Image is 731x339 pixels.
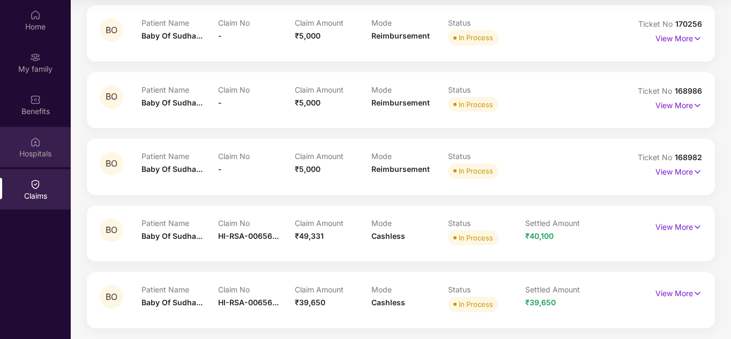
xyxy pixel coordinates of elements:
span: Baby Of Sudha... [141,164,203,174]
p: Claim Amount [295,18,371,27]
p: Mode [371,285,448,294]
div: In Process [459,232,493,243]
img: svg+xml;base64,PHN2ZyB4bWxucz0iaHR0cDovL3d3dy53My5vcmcvMjAwMC9zdmciIHdpZHRoPSIxNyIgaGVpZ2h0PSIxNy... [693,33,702,44]
span: HI-RSA-00656... [218,298,279,307]
p: Mode [371,18,448,27]
p: Claim No [218,285,295,294]
img: svg+xml;base64,PHN2ZyBpZD0iSG9tZSIgeG1sbnM9Imh0dHA6Ly93d3cudzMub3JnLzIwMDAvc3ZnIiB3aWR0aD0iMjAiIG... [30,9,41,20]
span: 168982 [675,153,702,162]
p: View More [655,163,702,178]
p: Mode [371,85,448,94]
p: Status [448,18,525,27]
span: Reimbursement [371,164,430,174]
span: ₹5,000 [295,98,320,107]
span: Baby Of Sudha... [141,298,203,307]
span: Reimbursement [371,31,430,40]
p: Claim No [218,18,295,27]
span: BO [106,225,117,235]
img: svg+xml;base64,PHN2ZyB4bWxucz0iaHR0cDovL3d3dy53My5vcmcvMjAwMC9zdmciIHdpZHRoPSIxNyIgaGVpZ2h0PSIxNy... [693,221,702,233]
p: Settled Amount [525,219,602,228]
div: In Process [459,32,493,43]
p: Claim Amount [295,219,371,228]
p: View More [655,97,702,111]
span: 170256 [675,19,702,28]
p: Mode [371,219,448,228]
p: Status [448,152,525,161]
img: svg+xml;base64,PHN2ZyB4bWxucz0iaHR0cDovL3d3dy53My5vcmcvMjAwMC9zdmciIHdpZHRoPSIxNyIgaGVpZ2h0PSIxNy... [693,166,702,178]
p: View More [655,219,702,233]
p: Claim No [218,152,295,161]
p: Claim Amount [295,285,371,294]
span: Baby Of Sudha... [141,31,203,40]
span: ₹5,000 [295,164,320,174]
img: svg+xml;base64,PHN2ZyBpZD0iQmVuZWZpdHMiIHhtbG5zPSJodHRwOi8vd3d3LnczLm9yZy8yMDAwL3N2ZyIgd2lkdGg9Ij... [30,94,41,104]
p: Patient Name [141,285,218,294]
img: svg+xml;base64,PHN2ZyBpZD0iQ2xhaW0iIHhtbG5zPSJodHRwOi8vd3d3LnczLm9yZy8yMDAwL3N2ZyIgd2lkdGg9IjIwIi... [30,178,41,189]
p: Claim Amount [295,85,371,94]
span: Cashless [371,298,405,307]
span: 168986 [675,86,702,95]
p: Patient Name [141,18,218,27]
p: View More [655,30,702,44]
span: ₹39,650 [525,298,556,307]
span: - [218,31,222,40]
span: Cashless [371,231,405,240]
p: Claim Amount [295,152,371,161]
span: ₹49,331 [295,231,324,240]
div: In Process [459,99,493,110]
span: ₹39,650 [295,298,325,307]
span: BO [106,26,117,35]
span: Ticket No [638,86,675,95]
p: Status [448,219,525,228]
p: Status [448,85,525,94]
img: svg+xml;base64,PHN2ZyB3aWR0aD0iMjAiIGhlaWdodD0iMjAiIHZpZXdCb3g9IjAgMCAyMCAyMCIgZmlsbD0ibm9uZSIgeG... [30,51,41,62]
p: Mode [371,152,448,161]
img: svg+xml;base64,PHN2ZyBpZD0iSG9zcGl0YWxzIiB4bWxucz0iaHR0cDovL3d3dy53My5vcmcvMjAwMC9zdmciIHdpZHRoPS... [30,136,41,147]
span: ₹40,100 [525,231,554,240]
span: BO [106,92,117,101]
span: Reimbursement [371,98,430,107]
span: ₹5,000 [295,31,320,40]
span: BO [106,292,117,302]
span: Baby Of Sudha... [141,231,203,240]
span: - [218,164,222,174]
span: - [218,98,222,107]
span: Baby Of Sudha... [141,98,203,107]
p: View More [655,285,702,299]
p: Patient Name [141,219,218,228]
span: Ticket No [638,153,675,162]
img: svg+xml;base64,PHN2ZyB4bWxucz0iaHR0cDovL3d3dy53My5vcmcvMjAwMC9zdmciIHdpZHRoPSIxNyIgaGVpZ2h0PSIxNy... [693,288,702,299]
p: Status [448,285,525,294]
div: In Process [459,165,493,176]
p: Patient Name [141,152,218,161]
img: svg+xml;base64,PHN2ZyB4bWxucz0iaHR0cDovL3d3dy53My5vcmcvMjAwMC9zdmciIHdpZHRoPSIxNyIgaGVpZ2h0PSIxNy... [693,100,702,111]
p: Claim No [218,85,295,94]
span: Ticket No [638,19,675,28]
p: Claim No [218,219,295,228]
p: Patient Name [141,85,218,94]
div: In Process [459,299,493,310]
span: BO [106,159,117,168]
span: HI-RSA-00656... [218,231,279,240]
p: Settled Amount [525,285,602,294]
